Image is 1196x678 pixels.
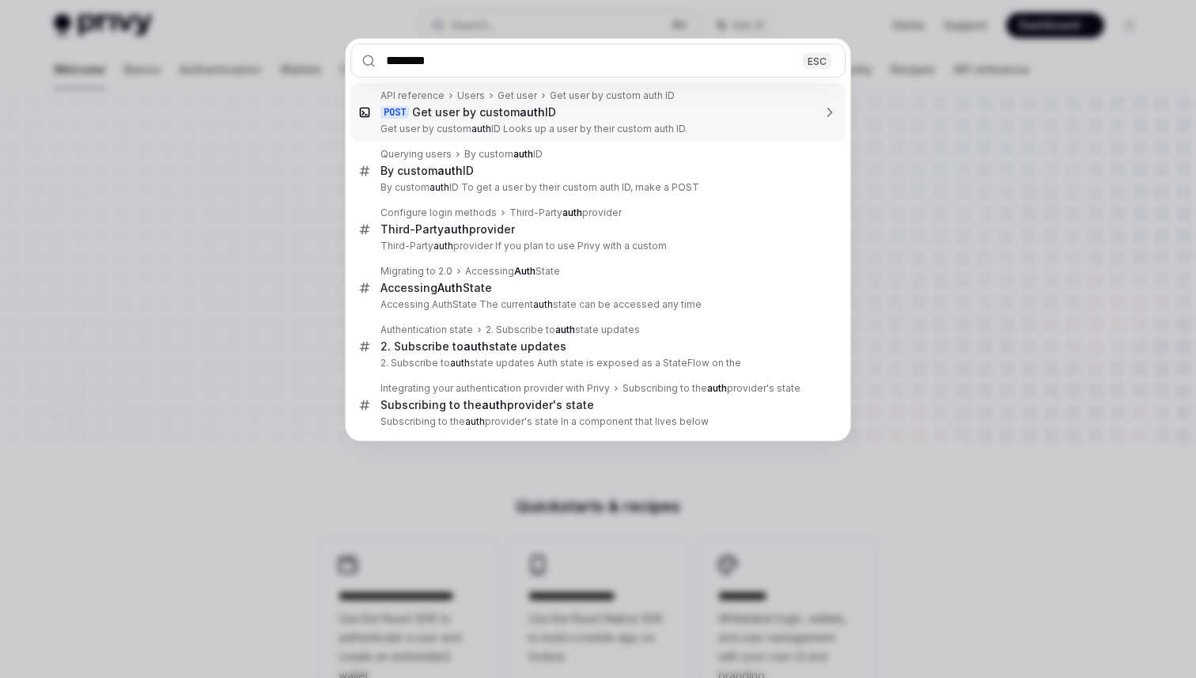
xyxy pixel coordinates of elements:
[433,240,453,252] b: auth
[465,265,560,278] div: Accessing State
[380,164,474,178] div: By custom ID
[380,382,610,395] div: Integrating your authentication provider with Privy
[513,148,533,160] b: auth
[555,324,575,335] b: auth
[380,106,409,119] div: POST
[380,181,812,194] p: By custom ID To get a user by their custom auth ID, make a POST
[509,206,622,219] div: Third-Party provider
[514,265,536,277] b: Auth
[520,105,545,119] b: auth
[486,324,640,336] div: 2. Subscribe to state updates
[380,415,812,428] p: Subscribing to the provider's state In a component that lives below
[380,206,497,219] div: Configure login methods
[380,222,515,237] div: Third-Party provider
[623,382,800,395] div: Subscribing to the provider's state
[380,281,492,295] div: Accessing State
[380,298,812,311] p: Accessing AuthState The current state can be accessed any time
[498,89,537,102] div: Get user
[380,339,566,354] div: 2. Subscribe to state updates
[380,123,812,135] p: Get user by custom ID Looks up a user by their custom auth ID.
[380,265,452,278] div: Migrating to 2.0
[380,357,812,369] p: 2. Subscribe to state updates Auth state is exposed as a StateFlow on the
[471,123,491,134] b: auth
[533,298,553,310] b: auth
[437,281,463,294] b: Auth
[457,89,485,102] div: Users
[380,324,473,336] div: Authentication state
[437,164,463,177] b: auth
[450,357,470,369] b: auth
[464,339,489,353] b: auth
[380,240,812,252] p: Third-Party provider If you plan to use Privy with a custom
[380,398,594,412] div: Subscribing to the provider's state
[430,181,449,193] b: auth
[380,148,452,161] div: Querying users
[562,206,582,218] b: auth
[550,89,675,102] div: Get user by custom auth ID
[412,105,556,119] div: Get user by custom ID
[380,89,445,102] div: API reference
[464,148,543,161] div: By custom ID
[707,382,727,394] b: auth
[444,222,469,236] b: auth
[465,415,485,427] b: auth
[803,52,831,69] div: ESC
[482,398,507,411] b: auth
